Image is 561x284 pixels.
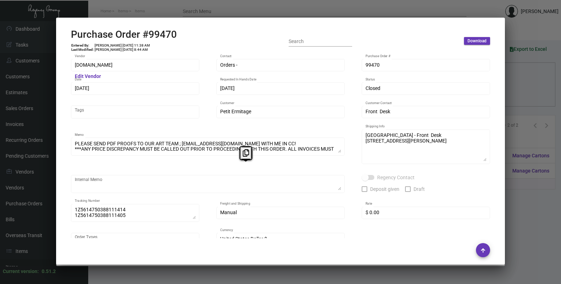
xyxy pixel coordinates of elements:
span: Deposit given [370,185,399,193]
span: Draft [414,185,425,193]
span: Manual [220,210,237,215]
td: Entered By: [71,43,94,48]
div: 0.51.2 [42,268,56,275]
span: Regency Contact [377,173,415,182]
i: Copy [243,149,249,157]
td: [PERSON_NAME] [DATE] 8:44 AM [94,48,150,52]
div: Current version: [3,268,39,275]
td: [PERSON_NAME] [DATE] 11:38 AM [94,43,150,48]
mat-hint: Edit Vendor [75,74,101,79]
h2: Purchase Order #99470 [71,29,177,41]
button: Download [464,37,490,45]
span: Closed [366,85,380,91]
span: Download [467,38,487,44]
td: Last Modified: [71,48,94,52]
